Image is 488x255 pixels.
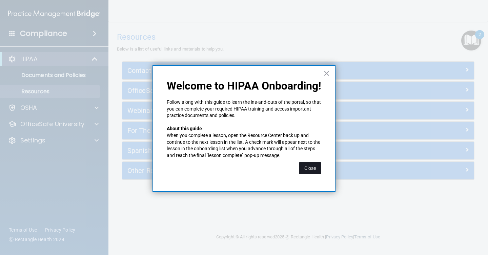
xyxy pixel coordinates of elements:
button: Close [323,68,330,79]
button: Close [299,162,321,174]
p: Welcome to HIPAA Onboarding! [167,79,321,92]
p: Follow along with this guide to learn the ins-and-outs of the portal, so that you can complete yo... [167,99,321,119]
iframe: Drift Widget Chat Controller [371,207,480,234]
p: When you complete a lesson, open the Resource Center back up and continue to the next lesson in t... [167,132,321,159]
strong: About this guide [167,126,202,131]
